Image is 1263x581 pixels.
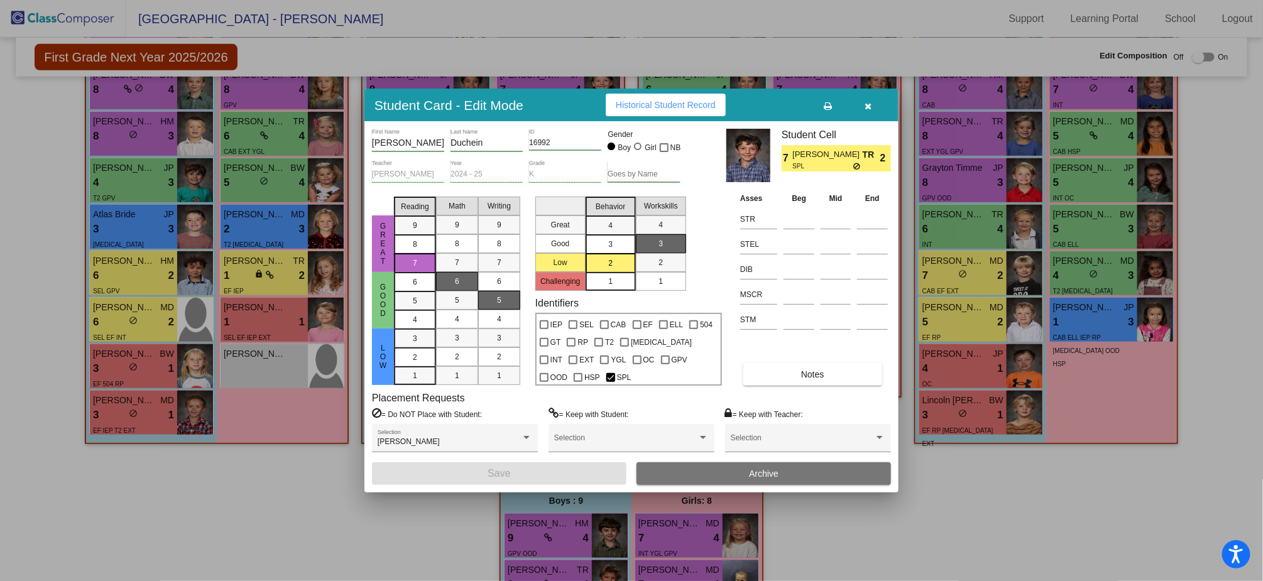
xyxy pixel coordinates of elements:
span: [PERSON_NAME] [378,437,440,446]
span: HSP [584,370,600,385]
span: NB [670,140,681,155]
span: 9 [413,220,417,231]
label: = Keep with Teacher: [725,408,803,420]
h3: Student Card - Edit Mode [375,97,523,113]
span: 3 [413,333,417,344]
span: CAB [611,317,626,332]
span: 3 [497,332,501,344]
span: Notes [801,369,824,379]
span: SPL [792,161,853,171]
span: 7 [455,257,459,268]
div: Girl [644,142,657,153]
label: = Keep with Student: [549,408,629,420]
span: 1 [413,370,417,381]
span: Great [378,222,389,266]
span: GPV [672,352,687,367]
span: 2 [659,257,663,268]
button: Archive [637,462,891,485]
span: Good [378,283,389,318]
th: Mid [817,192,854,205]
input: Enter ID [529,139,601,148]
span: [PERSON_NAME] [792,148,862,161]
span: TR [863,148,880,161]
span: 2 [880,151,891,166]
button: Historical Student Record [606,94,726,116]
span: 8 [455,238,459,249]
button: Notes [743,363,882,386]
span: OOD [550,370,567,385]
span: SEL [579,317,594,332]
span: 2 [455,351,459,362]
span: Historical Student Record [616,100,716,110]
span: INT [550,352,562,367]
span: Behavior [596,201,625,212]
span: IEP [550,317,562,332]
span: 1 [608,276,613,287]
span: Reading [401,201,429,212]
span: Save [488,468,510,479]
span: 6 [413,276,417,288]
input: year [451,170,523,179]
span: 7 [413,258,417,269]
span: 1 [455,370,459,381]
th: Asses [737,192,780,205]
span: 9 [497,219,501,231]
span: Writing [488,200,511,212]
span: 4 [659,219,663,231]
span: 504 [700,317,713,332]
div: Boy [618,142,631,153]
input: grade [529,170,601,179]
span: 2 [413,352,417,363]
button: Save [372,462,626,485]
span: 5 [413,295,417,307]
input: assessment [740,210,777,229]
span: [MEDICAL_DATA] [631,335,692,350]
span: 8 [413,239,417,250]
span: EXT [579,352,594,367]
span: 2 [608,258,613,269]
label: Placement Requests [372,392,465,404]
span: 7 [497,257,501,268]
span: 2 [497,351,501,362]
span: 1 [659,276,663,287]
span: Math [449,200,466,212]
span: RP [577,335,588,350]
span: 3 [608,239,613,250]
input: assessment [740,285,777,304]
span: EF [643,317,653,332]
input: assessment [740,235,777,254]
input: assessment [740,310,777,329]
span: 3 [455,332,459,344]
span: 1 [497,370,501,381]
span: T2 [605,335,614,350]
h3: Student Cell [782,129,891,141]
label: = Do NOT Place with Student: [372,408,482,420]
span: Low [378,344,389,370]
span: 6 [497,276,501,287]
span: 4 [455,313,459,325]
input: teacher [372,170,444,179]
span: 8 [497,238,501,249]
input: goes by name [608,170,680,179]
span: YGL [611,352,626,367]
span: 5 [497,295,501,306]
span: OC [643,352,655,367]
mat-label: Gender [608,129,680,140]
span: 9 [455,219,459,231]
input: assessment [740,260,777,279]
span: 6 [455,276,459,287]
span: 4 [608,220,613,231]
span: SPL [617,370,631,385]
span: Archive [749,469,779,479]
span: Workskills [644,200,678,212]
span: 5 [455,295,459,306]
span: 3 [659,238,663,249]
label: Identifiers [535,297,579,309]
span: ELL [670,317,683,332]
span: 7 [782,151,792,166]
span: 4 [497,313,501,325]
span: GT [550,335,561,350]
th: Beg [780,192,817,205]
th: End [854,192,891,205]
span: 4 [413,314,417,325]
